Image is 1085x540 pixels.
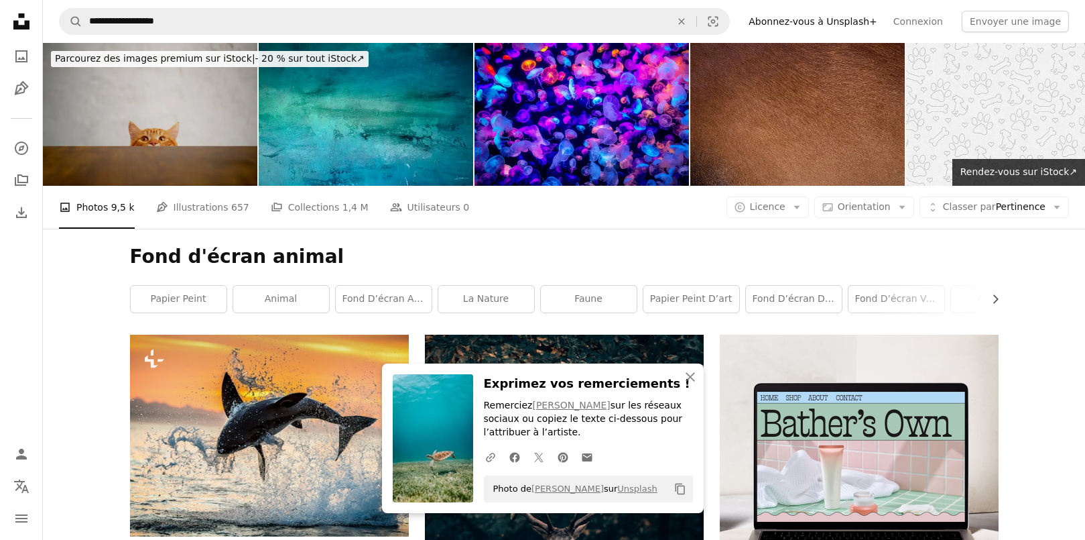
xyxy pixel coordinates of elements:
[438,286,534,313] a: la nature
[8,473,35,500] button: Langue
[231,200,249,215] span: 657
[952,159,1085,186] a: Rendez-vous sur iStock↗
[690,43,905,186] img: Manteau de vache
[697,9,729,34] button: Recherche de visuels
[487,478,657,500] span: Photo de sur
[531,484,604,494] a: [PERSON_NAME]
[962,11,1069,32] button: Envoyer une image
[741,11,885,32] a: Abonnez-vous à Unsplash+
[8,135,35,162] a: Explorer
[726,197,809,218] button: Licence
[8,167,35,194] a: Collections
[8,199,35,226] a: Historique de téléchargement
[643,286,739,313] a: papier peint d’art
[814,197,914,218] button: Orientation
[131,286,227,313] a: papier peint
[667,9,696,34] button: Effacer
[551,443,575,470] a: Partagez-lePinterest
[55,53,255,64] span: Parcourez des images premium sur iStock |
[750,201,785,212] span: Licence
[271,186,369,229] a: Collections 1,4 M
[838,201,891,212] span: Orientation
[130,245,999,269] h1: Fond d'écran animal
[43,43,257,186] img: Grands yeux coquin chat regardant la cible. Chat de type britannique de cheveux.
[342,200,369,215] span: 1,4 M
[336,286,432,313] a: fond d’écran android
[474,43,689,186] img: beaucoup de méduses colorées sur la mer noire
[532,400,610,411] a: [PERSON_NAME]
[951,286,1047,313] a: Contexte
[463,200,469,215] span: 0
[983,286,999,313] button: faire défiler la liste vers la droite
[541,286,637,313] a: faune
[130,335,409,536] img: Grand requin blanc sauteur. Ciel rouge du lever du soleil. Grand requin blanc en attaque. Nom sci...
[919,197,1069,218] button: Classer parPertinence
[484,399,693,439] p: Remerciez sur les réseaux sociaux ou copiez le texte ci-dessous pour l’attribuer à l’artiste.
[8,43,35,70] a: Photos
[8,505,35,532] button: Menu
[669,478,692,500] button: Copier dans le presse-papier
[943,201,996,212] span: Classer par
[8,441,35,468] a: Connexion / S’inscrire
[233,286,329,313] a: animal
[43,43,377,75] a: Parcourez des images premium sur iStock|- 20 % sur tout iStock↗
[59,8,730,35] form: Rechercher des visuels sur tout le site
[943,201,1045,214] span: Pertinence
[848,286,944,313] a: Fond d’écran voiture
[130,429,409,441] a: Grand requin blanc sauteur. Ciel rouge du lever du soleil. Grand requin blanc en attaque. Nom sci...
[51,51,369,67] div: - 20 % sur tout iStock ↗
[8,75,35,102] a: Illustrations
[259,43,473,186] img: Fond texturé bleu
[885,11,951,32] a: Connexion
[617,484,657,494] a: Unsplash
[960,166,1077,177] span: Rendez-vous sur iStock ↗
[390,186,470,229] a: Utilisateurs 0
[60,9,82,34] button: Rechercher sur Unsplash
[503,443,527,470] a: Partagez-leFacebook
[527,443,551,470] a: Partagez-leTwitter
[484,374,693,394] h3: Exprimez vos remerciements !
[575,443,599,470] a: Partager par mail
[156,186,249,229] a: Illustrations 657
[746,286,842,313] a: fond d’écran de l’application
